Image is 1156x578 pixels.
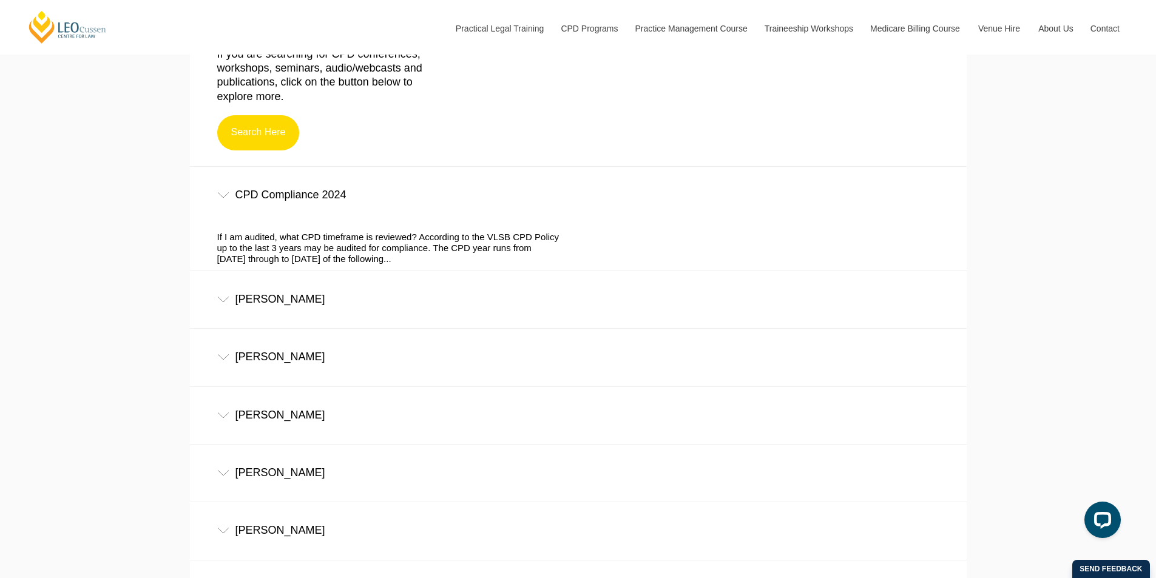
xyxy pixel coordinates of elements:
div: CPD Compliance 2024 [190,167,967,223]
a: Practical Legal Training [447,2,552,55]
div: [PERSON_NAME] [190,502,967,559]
div: [PERSON_NAME] [190,445,967,501]
a: Practice Management Course [626,2,755,55]
a: Search Here [217,115,300,150]
a: Medicare Billing Course [861,2,969,55]
p: If you are searching for CPD conferences, workshops, seminars, audio/webcasts and publications, c... [217,47,446,104]
a: Contact [1081,2,1129,55]
p: If I am audited, what CPD timeframe is reviewed? According to the VLSB CPD Policy up to the last ... [217,232,560,264]
div: [PERSON_NAME] [190,387,967,443]
a: Traineeship Workshops [755,2,861,55]
a: About Us [1029,2,1081,55]
div: [PERSON_NAME] [190,271,967,328]
a: CPD Programs [552,2,626,55]
a: Venue Hire [969,2,1029,55]
div: [PERSON_NAME] [190,329,967,385]
iframe: LiveChat chat widget [1075,497,1126,548]
a: [PERSON_NAME] Centre for Law [27,10,108,44]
